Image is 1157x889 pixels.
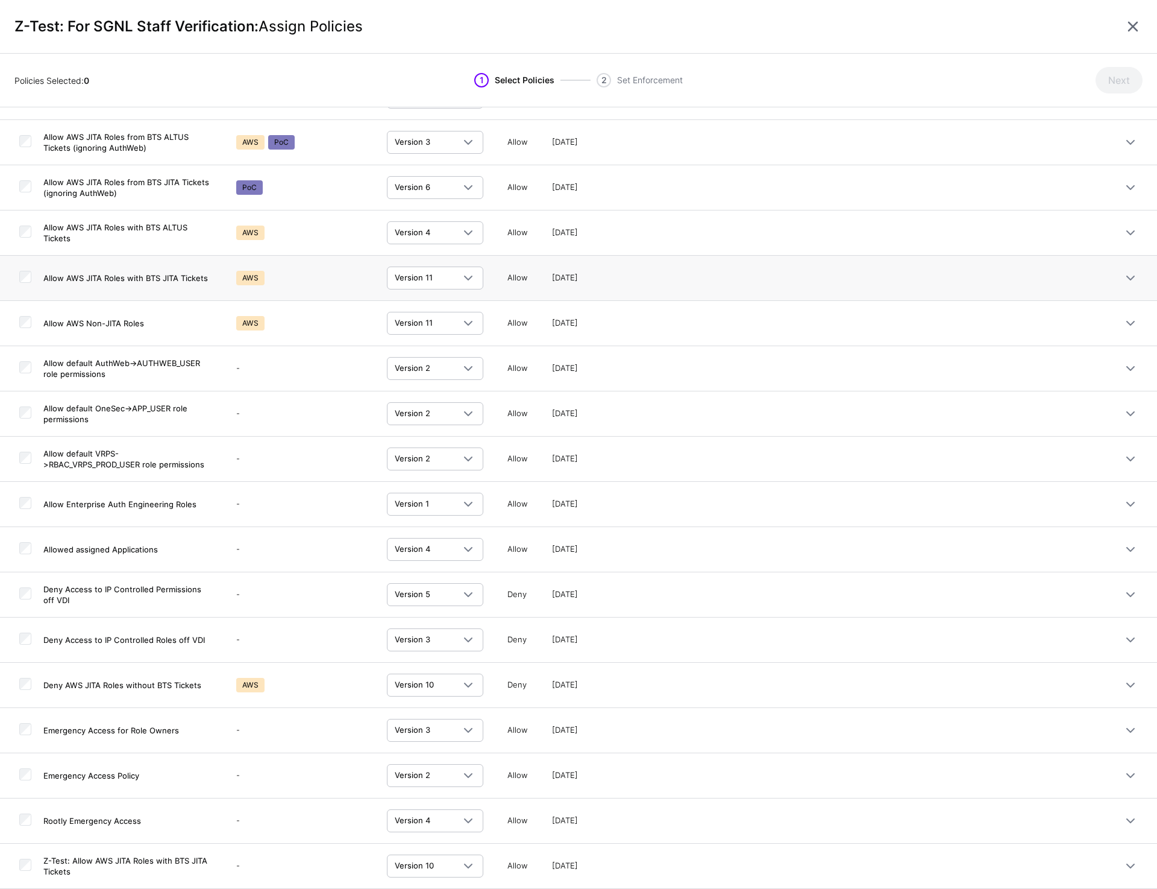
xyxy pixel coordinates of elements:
td: Allow [495,753,540,799]
td: Allow [495,708,540,753]
h4: Allow default VRPS->RBAC_VRPS_PROD_USER role permissions [43,448,212,470]
span: Version 11 [395,318,433,327]
span: Version 4 [395,227,430,237]
span: Version 11 [395,273,433,282]
span: [DATE] [552,680,578,689]
h4: Emergency Access Policy [43,770,212,781]
span: Version 1 [395,499,429,508]
span: PoC [236,180,263,195]
span: PoC [268,135,295,150]
h1: Z-Test: For SGNL Staff Verification: [14,18,1123,36]
span: Version 2 [395,770,430,780]
h4: Allow AWS JITA Roles from BTS ALTUS Tickets (ignoring AuthWeb) [43,131,212,153]
span: 1 [474,73,489,87]
td: - [224,482,375,527]
span: Version 3 [395,137,430,147]
h4: Allow Enterprise Auth Engineering Roles [43,499,212,510]
span: [DATE] [552,318,578,327]
span: AWS [236,271,265,285]
td: Allow [495,844,540,889]
span: AWS [236,678,265,692]
span: [DATE] [552,408,578,418]
span: Version 10 [395,680,434,689]
td: Allow [495,799,540,844]
span: Version 3 [395,634,430,644]
span: [DATE] [552,634,578,644]
td: - [224,799,375,844]
td: - [224,572,375,618]
td: Allow [495,346,540,391]
span: Version 4 [395,544,430,554]
h4: Allow AWS JITA Roles from BTS JITA Tickets (ignoring AuthWeb) [43,177,212,198]
td: Allow [495,301,540,346]
td: - [224,708,375,753]
span: [DATE] [552,182,578,192]
span: Version 6 [395,182,430,192]
td: Allow [495,437,540,482]
td: Allow [495,210,540,256]
td: - [224,437,375,482]
td: Allow [495,482,540,527]
span: [DATE] [552,725,578,735]
span: [DATE] [552,861,578,870]
span: AWS [236,135,265,150]
span: [DATE] [552,815,578,825]
h4: Allow default OneSec->APP_USER role permissions [43,403,212,425]
h4: Allow AWS Non-JITA Roles [43,318,212,329]
span: Set Enforcement [617,73,683,87]
span: Version 2 [395,408,430,418]
td: - [224,391,375,437]
td: Deny [495,663,540,708]
div: Policies Selected: [14,74,296,87]
span: Assign Policies [259,17,363,35]
span: AWS [236,316,265,331]
span: [DATE] [552,589,578,599]
td: Allow [495,256,540,301]
td: - [224,618,375,663]
span: [DATE] [552,770,578,780]
span: [DATE] [552,499,578,508]
td: Deny [495,618,540,663]
strong: 0 [84,75,89,86]
span: [DATE] [552,137,578,147]
span: Version 10 [395,861,434,870]
td: - [224,844,375,889]
h4: Rootly Emergency Access [43,815,212,826]
td: - [224,753,375,799]
h4: Allow AWS JITA Roles with BTS JITA Tickets [43,273,212,283]
td: - [224,527,375,572]
span: Version 2 [395,454,430,463]
span: Version 4 [395,815,430,825]
h4: Emergency Access for Role Owners [43,725,212,736]
span: Select Policies [495,73,554,87]
td: Allow [495,391,540,437]
span: 2 [597,73,611,87]
h4: Deny Access to IP Controlled Roles off VDI [43,634,212,645]
td: Allow [495,165,540,210]
td: - [224,346,375,391]
h4: Z-Test: Allow AWS JITA Roles with BTS JITA Tickets [43,855,212,877]
h4: Allow default AuthWeb->AUTHWEB_USER role permissions [43,358,212,379]
span: [DATE] [552,273,578,282]
td: Allow [495,527,540,572]
h4: Deny AWS JITA Roles without BTS Tickets [43,680,212,691]
h4: Allowed assigned Applications [43,544,212,555]
span: [DATE] [552,544,578,554]
span: Version 2 [395,363,430,373]
h4: Deny Access to IP Controlled Permissions off VDI [43,584,212,606]
td: Deny [495,572,540,618]
span: Version 3 [395,725,430,735]
span: Version 5 [395,589,430,599]
span: AWS [236,226,265,240]
span: [DATE] [552,454,578,463]
span: [DATE] [552,363,578,373]
td: Allow [495,120,540,165]
span: [DATE] [552,227,578,237]
h4: Allow AWS JITA Roles with BTS ALTUS Tickets [43,222,212,244]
